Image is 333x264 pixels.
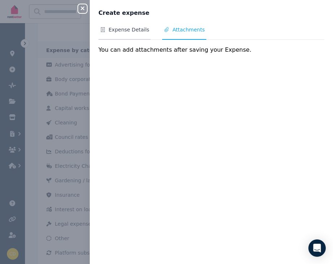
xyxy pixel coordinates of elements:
[98,26,324,40] nav: Tabs
[308,239,326,257] div: Open Intercom Messenger
[109,26,149,33] span: Expense Details
[172,26,205,33] span: Attachments
[98,9,149,17] span: Create expense
[98,46,324,54] div: You can add attachments after saving your Expense.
